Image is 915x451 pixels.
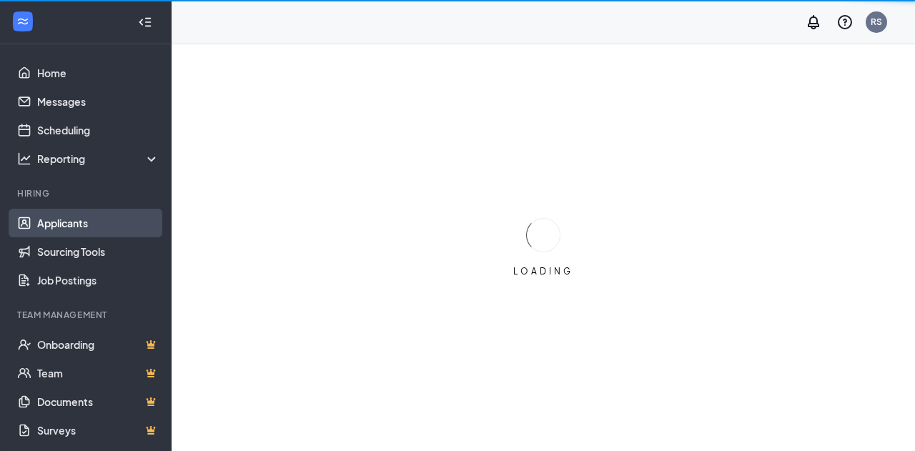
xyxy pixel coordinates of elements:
a: SurveysCrown [37,416,159,445]
svg: Notifications [805,14,822,31]
a: DocumentsCrown [37,387,159,416]
a: Scheduling [37,116,159,144]
svg: QuestionInfo [836,14,854,31]
a: Sourcing Tools [37,237,159,266]
a: Home [37,59,159,87]
svg: Analysis [17,152,31,166]
div: LOADING [508,265,579,277]
a: OnboardingCrown [37,330,159,359]
div: Hiring [17,187,157,199]
svg: WorkstreamLogo [16,14,30,29]
a: TeamCrown [37,359,159,387]
div: Team Management [17,309,157,321]
a: Job Postings [37,266,159,294]
a: Applicants [37,209,159,237]
svg: Collapse [138,15,152,29]
div: Reporting [37,152,160,166]
a: Messages [37,87,159,116]
div: RS [871,16,882,28]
